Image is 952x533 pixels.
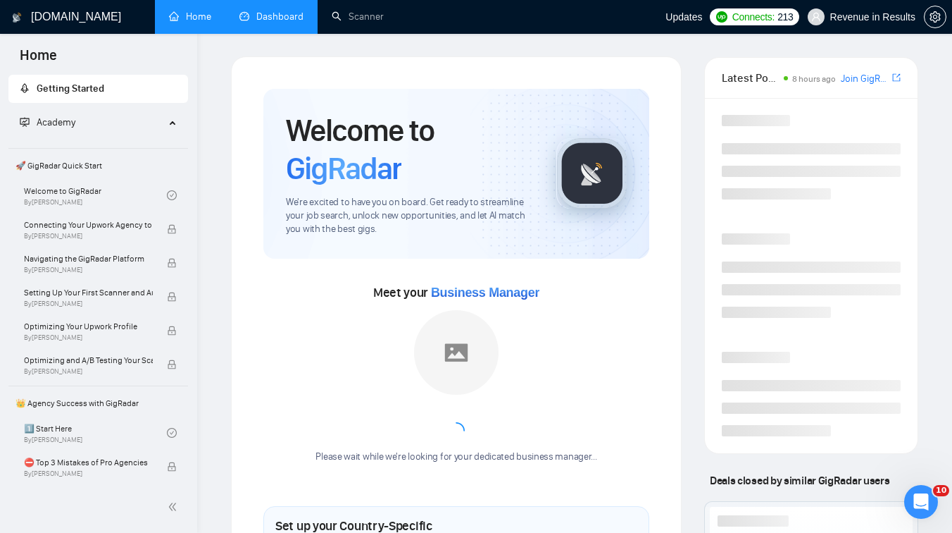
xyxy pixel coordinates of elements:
span: Tickets [159,439,194,448]
span: Latest Posts from the GigRadar Community [722,69,779,87]
span: By [PERSON_NAME] [24,232,153,240]
div: ✅ How To: Connect your agency to [DOMAIN_NAME] [20,396,261,436]
span: Navigating the GigRadar Platform [24,252,153,266]
a: 1️⃣ Start HereBy[PERSON_NAME] [24,417,167,448]
span: GigRadar [286,149,401,188]
span: 🚀 GigRadar Quick Start [10,152,187,180]
span: lock [167,326,177,336]
span: setting [925,11,946,23]
span: ⛔ Top 3 Mistakes of Pro Agencies [24,455,153,470]
span: Home [8,45,68,75]
span: double-left [168,500,182,514]
a: Join GigRadar Slack Community [841,71,889,87]
img: logo [28,27,51,49]
span: 8 hours ago [792,74,836,84]
button: setting [924,6,946,28]
span: By [PERSON_NAME] [24,300,153,308]
img: upwork-logo.png [716,11,727,23]
div: Send us a message [29,307,235,321]
div: Please wait while we're looking for your dedicated business manager... [307,451,605,464]
span: fund-projection-screen [20,117,30,127]
div: ✅ How To: Connect your agency to [DOMAIN_NAME] [29,401,236,431]
img: Profile image for Dima [221,23,249,51]
span: lock [167,360,177,369]
span: export [892,72,901,83]
img: placeholder.png [414,310,499,395]
span: Setting Up Your First Scanner and Auto-Bidder [24,286,153,300]
div: We typically reply in under a minute [29,321,235,336]
a: Welcome to GigRadarBy[PERSON_NAME] [24,180,167,211]
div: Profile image for DimaRate your conversationDima•[DATE] [15,235,267,287]
span: check-circle [167,428,177,438]
div: Dima [63,261,89,276]
span: Messages [82,439,130,448]
img: gigradar-logo.png [557,138,627,209]
span: Search for help [29,369,114,384]
button: Search for help [20,362,261,390]
span: lock [167,224,177,234]
button: Tickets [141,403,211,460]
div: Send us a messageWe typically reply in under a minute [14,295,268,348]
div: Recent message [29,226,253,240]
span: Academy [37,116,75,128]
span: By [PERSON_NAME] [24,266,153,274]
span: 213 [777,9,793,25]
span: Rate your conversation [63,247,177,259]
span: user [811,12,821,22]
span: check-circle [167,190,177,200]
div: Recent messageProfile image for DimaRate your conversationDima•[DATE] [14,214,268,288]
li: Getting Started [8,75,188,103]
span: Getting Started [37,82,104,94]
span: Optimizing and A/B Testing Your Scanner for Better Results [24,353,153,367]
a: searchScanner [332,11,384,23]
p: Hi [PERSON_NAME][EMAIL_ADDRESS][DOMAIN_NAME] 👋 [28,100,253,172]
img: Profile image for Dima [29,247,57,275]
span: Connecting Your Upwork Agency to GigRadar [24,218,153,232]
img: Profile image for Oleksandr [168,23,196,51]
span: By [PERSON_NAME] [24,470,153,478]
span: We're excited to have you on board. Get ready to streamline your job search, unlock new opportuni... [286,196,534,236]
iframe: To enrich screen reader interactions, please activate Accessibility in Grammarly extension settings [904,485,938,519]
span: 👑 Agency Success with GigRadar [10,389,187,417]
img: logo [12,6,22,29]
h1: Welcome to [286,111,534,188]
span: Meet your [373,285,539,300]
span: Business Manager [431,286,539,300]
p: How can we help? [28,172,253,196]
span: lock [167,462,177,472]
a: dashboardDashboard [239,11,303,23]
div: • [DATE] [92,261,131,276]
span: Home [19,439,51,448]
button: Help [211,403,282,460]
button: Messages [70,403,141,460]
span: lock [167,292,177,302]
a: homeHome [169,11,211,23]
span: Connects: [732,9,775,25]
span: Optimizing Your Upwork Profile [24,319,153,333]
span: By [PERSON_NAME] [24,333,153,342]
span: Academy [20,116,75,128]
span: Updates [665,11,702,23]
span: rocket [20,83,30,93]
span: loading [445,419,468,443]
span: lock [167,258,177,268]
a: setting [924,11,946,23]
a: export [892,71,901,85]
img: Profile image for Nazar [194,23,223,51]
span: By [PERSON_NAME] [24,367,153,376]
span: Help [235,439,258,448]
span: Deals closed by similar GigRadar users [704,468,895,493]
span: 10 [933,485,949,496]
